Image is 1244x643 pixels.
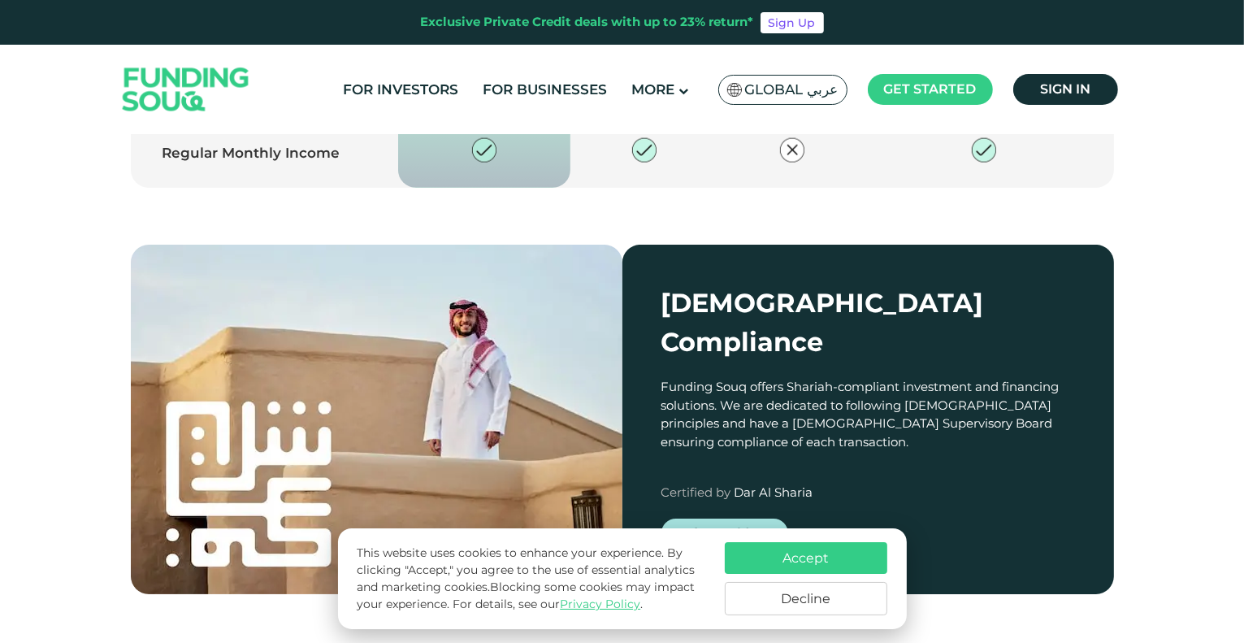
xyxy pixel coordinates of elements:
p: This website uses cookies to enhance your experience. By clicking "Accept," you agree to the use ... [357,545,708,613]
span: Dar Al Sharia [735,484,813,500]
a: Privacy Policy [560,597,640,611]
a: Sign in [1013,74,1118,105]
a: For Investors [339,76,462,103]
img: shariah-img [131,245,622,594]
span: Sign in [1040,81,1090,97]
span: Certified by [661,484,731,500]
div: Exclusive Private Credit deals with up to 23% return* [421,13,754,32]
img: Logo [106,49,266,131]
span: Blocking some cookies may impact your experience. [357,580,695,611]
a: Sign Up [761,12,824,33]
a: Learn More [661,519,788,548]
span: Learn More [695,525,772,541]
span: More [631,81,674,98]
span: Global عربي [745,80,839,99]
div: Funding Souq offers Shariah-compliant investment and financing solutions. We are dedicated to fol... [661,378,1075,451]
span: For details, see our . [453,597,643,611]
img: SA Flag [727,83,742,97]
div: [DEMOGRAPHIC_DATA] Compliance [661,284,1075,362]
button: Accept [725,542,887,574]
img: private-check [472,138,496,163]
button: Decline [725,582,887,615]
img: private-close [780,138,804,163]
img: private-check [972,138,996,163]
td: Regular Monthly Income [143,118,399,188]
img: private-check [632,138,657,163]
a: For Businesses [479,76,611,103]
span: Get started [884,81,977,97]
